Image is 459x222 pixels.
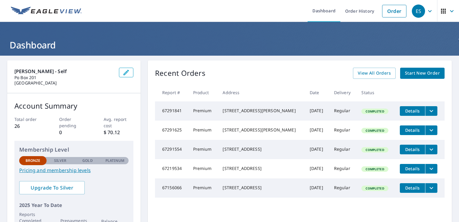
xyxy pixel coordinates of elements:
[305,121,329,140] td: [DATE]
[155,178,188,198] td: 67156066
[54,158,67,163] p: Silver
[362,186,388,190] span: Completed
[104,129,133,136] p: $ 70.12
[400,183,425,193] button: detailsBtn-67156066
[11,7,82,16] img: EV Logo
[223,108,300,114] div: [STREET_ADDRESS][PERSON_NAME]
[19,146,129,154] p: Membership Level
[382,5,406,17] a: Order
[329,121,357,140] td: Regular
[7,39,452,51] h1: Dashboard
[19,167,129,174] a: Pricing and membership levels
[19,202,129,209] p: 2025 Year To Date
[14,116,44,122] p: Total order
[24,184,80,191] span: Upgrade To Silver
[403,127,421,133] span: Details
[14,75,114,80] p: Po Box 201
[104,116,133,129] p: Avg. report cost
[403,108,421,114] span: Details
[305,101,329,121] td: [DATE]
[329,178,357,198] td: Regular
[357,84,395,101] th: Status
[400,164,425,174] button: detailsBtn-67219534
[14,100,133,111] p: Account Summary
[329,101,357,121] td: Regular
[14,68,114,75] p: [PERSON_NAME] - Self
[155,68,205,79] p: Recent Orders
[403,166,421,171] span: Details
[223,146,300,152] div: [STREET_ADDRESS]
[362,128,388,133] span: Completed
[403,146,421,152] span: Details
[59,116,89,129] p: Order pending
[155,101,188,121] td: 67291841
[218,84,305,101] th: Address
[362,109,388,113] span: Completed
[358,69,391,77] span: View All Orders
[329,159,357,178] td: Regular
[19,181,85,194] a: Upgrade To Silver
[188,84,218,101] th: Product
[305,178,329,198] td: [DATE]
[188,140,218,159] td: Premium
[362,148,388,152] span: Completed
[14,122,44,130] p: 26
[400,145,425,154] button: detailsBtn-67291554
[188,159,218,178] td: Premium
[353,68,396,79] a: View All Orders
[105,158,124,163] p: Platinum
[305,84,329,101] th: Date
[155,140,188,159] td: 67291554
[362,167,388,171] span: Completed
[425,183,437,193] button: filesDropdownBtn-67156066
[223,185,300,191] div: [STREET_ADDRESS]
[400,125,425,135] button: detailsBtn-67291625
[82,158,93,163] p: Gold
[155,84,188,101] th: Report #
[425,106,437,116] button: filesDropdownBtn-67291841
[305,140,329,159] td: [DATE]
[400,68,445,79] a: Start New Order
[425,164,437,174] button: filesDropdownBtn-67219534
[425,125,437,135] button: filesDropdownBtn-67291625
[329,84,357,101] th: Delivery
[14,80,114,86] p: [GEOGRAPHIC_DATA]
[405,69,440,77] span: Start New Order
[59,129,89,136] p: 0
[155,121,188,140] td: 67291625
[403,185,421,191] span: Details
[425,145,437,154] button: filesDropdownBtn-67291554
[188,178,218,198] td: Premium
[188,101,218,121] td: Premium
[400,106,425,116] button: detailsBtn-67291841
[305,159,329,178] td: [DATE]
[412,5,425,18] div: ES
[26,158,41,163] p: Bronze
[155,159,188,178] td: 67219534
[188,121,218,140] td: Premium
[223,165,300,171] div: [STREET_ADDRESS]
[329,140,357,159] td: Regular
[223,127,300,133] div: [STREET_ADDRESS][PERSON_NAME]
